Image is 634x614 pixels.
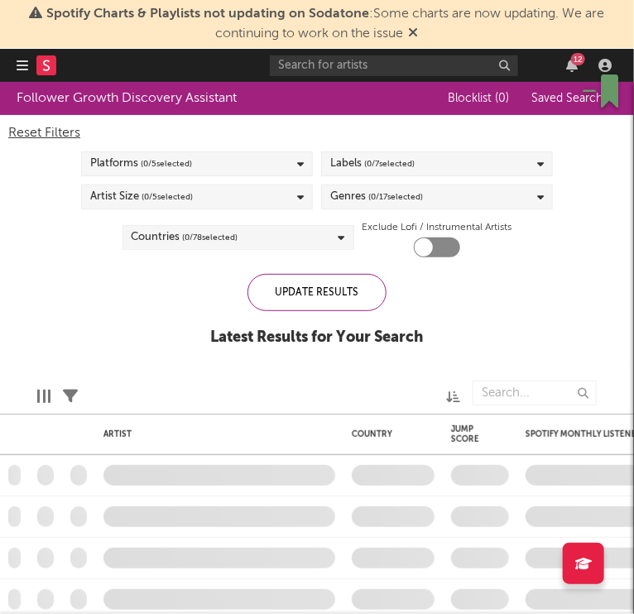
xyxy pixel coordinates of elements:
[8,123,626,143] div: Reset Filters
[526,92,617,105] button: Saved Searches
[47,7,370,21] span: Spotify Charts & Playlists not updating on Sodatone
[270,55,518,76] input: Search for artists
[368,187,423,207] span: ( 0 / 17 selected)
[363,218,512,237] label: Exclude Lofi / Instrumental Artists
[364,154,415,174] span: ( 0 / 7 selected)
[409,27,419,41] span: Dismiss
[211,328,424,348] div: Latest Results for Your Search
[90,187,193,207] div: Artist Size
[448,93,509,104] span: Blocklist
[37,372,50,420] div: Edit Columns
[142,187,193,207] span: ( 0 / 5 selected)
[47,7,605,41] span: : Some charts are now updating. We are continuing to work on the issue
[495,93,509,104] span: ( 0 )
[141,154,192,174] span: ( 0 / 5 selected)
[183,228,238,247] span: ( 0 / 78 selected)
[103,429,327,439] div: Artist
[531,93,617,104] span: Saved Searches
[352,429,426,439] div: Country
[330,154,415,174] div: Labels
[566,59,578,72] button: 12
[63,372,78,420] div: Filters
[17,89,237,108] div: Follower Growth Discovery Assistant
[132,228,238,247] div: Countries
[451,425,484,444] div: Jump Score
[90,154,192,174] div: Platforms
[571,53,585,65] div: 12
[247,274,387,311] div: Update Results
[473,381,597,405] input: Search...
[330,187,423,207] div: Genres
